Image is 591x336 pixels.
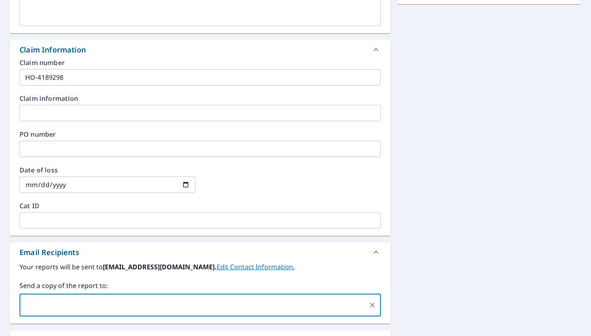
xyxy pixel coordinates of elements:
[20,281,381,290] label: Send a copy of the report to:
[20,59,381,66] label: Claim number
[20,44,86,55] div: Claim Information
[10,242,391,262] div: Email Recipients
[20,131,381,137] label: PO number
[20,247,79,258] div: Email Recipients
[20,95,381,102] label: Claim information
[10,40,391,59] div: Claim Information
[367,299,378,311] button: Clear
[20,203,381,209] label: Cat ID
[217,262,295,271] a: EditContactInfo
[103,262,217,271] b: [EMAIL_ADDRESS][DOMAIN_NAME].
[20,167,196,173] label: Date of loss
[20,262,381,272] label: Your reports will be sent to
